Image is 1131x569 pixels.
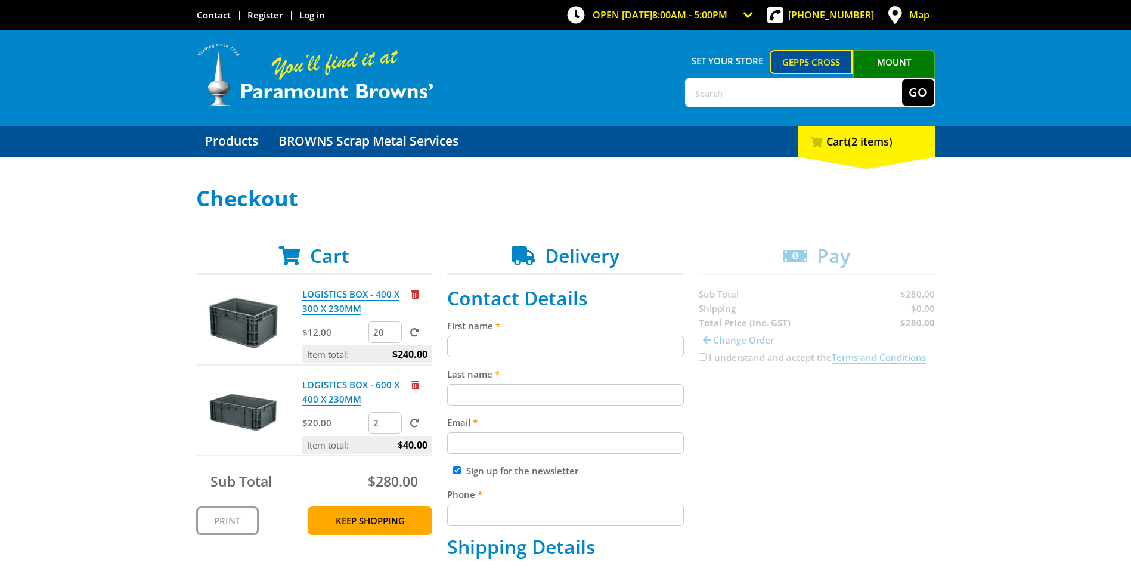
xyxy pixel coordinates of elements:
[302,345,432,363] p: Item total:
[299,9,325,21] a: Log in
[770,50,853,74] a: Gepps Cross
[686,79,902,106] input: Search
[411,379,419,391] a: Remove from cart
[392,345,427,363] span: $240.00
[197,9,231,21] a: Go to the Contact page
[447,287,684,310] h2: Contact Details
[902,79,934,106] button: Go
[652,8,727,21] span: 8:00am - 5:00pm
[447,318,684,333] label: First name
[207,287,279,358] img: LOGISTICS BOX - 400 X 300 X 230MM
[269,126,467,157] a: Go to the BROWNS Scrap Metal Services page
[302,288,399,315] a: LOGISTICS BOX - 400 X 300 X 230MM
[247,9,283,21] a: Go to the registration page
[848,134,893,149] span: (2 items)
[196,187,935,211] h1: Checkout
[447,505,684,526] input: Please enter your telephone number.
[447,384,684,406] input: Please enter your last name.
[447,415,684,429] label: Email
[210,472,272,491] span: Sub Total
[447,487,684,502] label: Phone
[447,432,684,454] input: Please enter your email address.
[685,50,770,72] span: Set your store
[207,378,279,449] img: LOGISTICS BOX - 600 X 400 X 230MM
[411,288,419,300] a: Remove from cart
[398,436,427,454] span: $40.00
[545,243,619,268] span: Delivery
[196,42,435,108] img: Paramount Browns'
[593,8,727,21] span: OPEN [DATE]
[196,126,267,157] a: Go to the Products page
[466,465,578,477] label: Sign up for the newsletter
[447,536,684,558] h2: Shipping Details
[302,379,399,406] a: LOGISTICS BOX - 600 X 400 X 230MM
[368,472,418,491] span: $280.00
[302,416,366,430] p: $20.00
[853,50,935,95] a: Mount [PERSON_NAME]
[196,506,259,535] a: Print
[308,506,432,535] a: Keep Shopping
[302,436,432,454] p: Item total:
[447,367,684,381] label: Last name
[447,336,684,357] input: Please enter your first name.
[798,126,935,157] div: Cart
[302,325,366,339] p: $12.00
[310,243,349,268] span: Cart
